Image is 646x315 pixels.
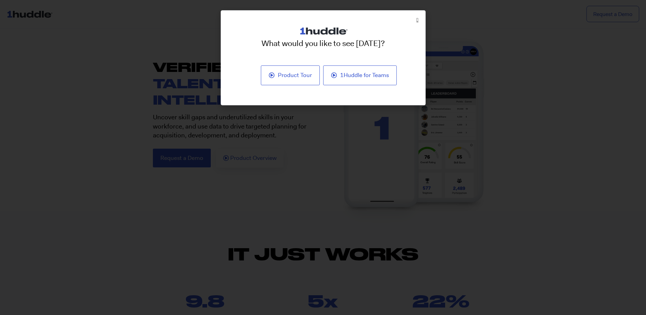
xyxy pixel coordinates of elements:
span: Product Tour [278,72,312,78]
p: What would you like to see [DATE]? [224,38,422,49]
a: 1Huddle for Teams [323,65,397,85]
a: Close [416,17,418,22]
a: Product Tour [261,65,320,85]
img: cropped-1Huddle_TrademarkedLogo_RGB_Black.png [296,21,350,41]
span: 1Huddle for Teams [340,72,389,78]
